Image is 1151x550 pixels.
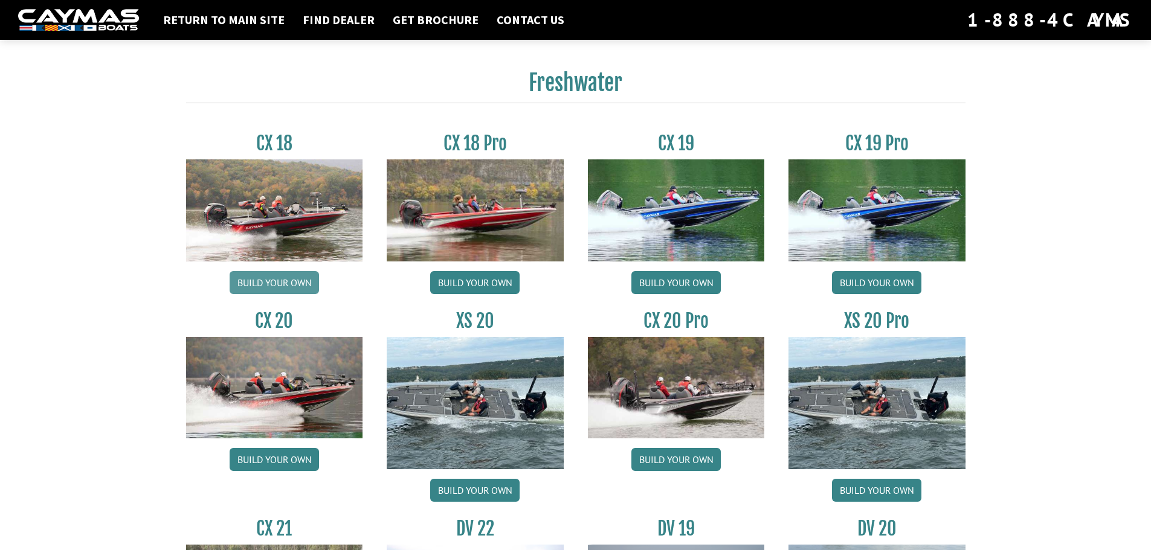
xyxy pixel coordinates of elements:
h3: CX 19 [588,132,765,155]
a: Build your own [430,479,520,502]
a: Build your own [230,271,319,294]
img: CX-20Pro_thumbnail.jpg [588,337,765,438]
h3: CX 20 [186,310,363,332]
a: Get Brochure [387,12,485,28]
img: XS_20_resized.jpg [788,337,966,469]
img: XS_20_resized.jpg [387,337,564,469]
a: Build your own [832,479,921,502]
h3: CX 18 [186,132,363,155]
h2: Freshwater [186,69,966,103]
h3: XS 20 [387,310,564,332]
a: Build your own [631,448,721,471]
h3: DV 19 [588,517,765,540]
img: CX19_thumbnail.jpg [588,159,765,261]
a: Contact Us [491,12,570,28]
a: Find Dealer [297,12,381,28]
div: 1-888-4CAYMAS [967,7,1133,33]
a: Return to main site [157,12,291,28]
img: CX-18SS_thumbnail.jpg [387,159,564,261]
h3: XS 20 Pro [788,310,966,332]
h3: DV 20 [788,517,966,540]
a: Build your own [832,271,921,294]
h3: CX 21 [186,517,363,540]
img: CX19_thumbnail.jpg [788,159,966,261]
h3: DV 22 [387,517,564,540]
img: white-logo-c9c8dbefe5ff5ceceb0f0178aa75bf4bb51f6bca0971e226c86eb53dfe498488.png [18,9,139,31]
img: CX-18S_thumbnail.jpg [186,159,363,261]
a: Build your own [230,448,319,471]
img: CX-20_thumbnail.jpg [186,337,363,438]
h3: CX 20 Pro [588,310,765,332]
a: Build your own [631,271,721,294]
h3: CX 18 Pro [387,132,564,155]
h3: CX 19 Pro [788,132,966,155]
a: Build your own [430,271,520,294]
